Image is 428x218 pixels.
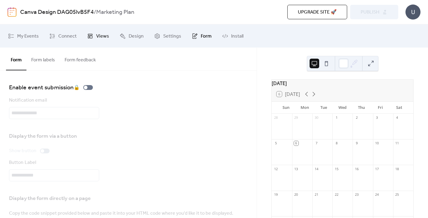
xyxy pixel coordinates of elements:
div: 14 [314,167,319,171]
span: Settings [163,32,181,41]
div: Mon [295,102,314,114]
div: 23 [354,192,359,197]
div: Fri [371,102,390,114]
div: 24 [375,192,379,197]
b: Marketing Plan [96,7,134,18]
div: 19 [274,192,278,197]
a: Design [115,27,148,45]
div: 25 [395,192,399,197]
button: Form labels [26,48,60,70]
a: Form [187,27,216,45]
div: 13 [294,167,298,171]
div: 10 [375,141,379,146]
div: 7 [314,141,319,146]
div: 28 [274,115,278,120]
button: Upgrade site 🚀 [287,5,347,19]
div: 12 [274,167,278,171]
button: Form [6,48,26,70]
b: / [94,7,96,18]
div: 16 [354,167,359,171]
span: Install [231,32,243,41]
div: 11 [395,141,399,146]
div: Sun [277,102,295,114]
div: 21 [314,192,319,197]
div: 17 [375,167,379,171]
a: Canva Design DAG05lvB5F4 [20,7,94,18]
a: Install [218,27,248,45]
img: logo [8,7,17,17]
div: 3 [375,115,379,120]
a: My Events [4,27,43,45]
div: 30 [314,115,319,120]
span: Connect [58,32,77,41]
div: U [405,5,420,20]
span: Form [201,32,212,41]
a: Settings [150,27,186,45]
span: My Events [17,32,39,41]
span: Views [96,32,109,41]
a: Connect [45,27,81,45]
div: 22 [334,192,339,197]
span: Design [129,32,144,41]
div: 9 [354,141,359,146]
div: Wed [333,102,352,114]
div: [DATE] [272,80,413,87]
button: Form feedback [60,48,101,70]
div: 18 [395,167,399,171]
div: 1 [334,115,339,120]
div: Tue [314,102,333,114]
div: 20 [294,192,298,197]
div: 6 [294,141,298,146]
div: 4 [395,115,399,120]
div: 5 [274,141,278,146]
div: 29 [294,115,298,120]
a: Views [83,27,114,45]
div: Thu [352,102,371,114]
div: 2 [354,115,359,120]
span: Upgrade site 🚀 [298,9,337,16]
div: 15 [334,167,339,171]
div: 8 [334,141,339,146]
div: Sat [390,102,408,114]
